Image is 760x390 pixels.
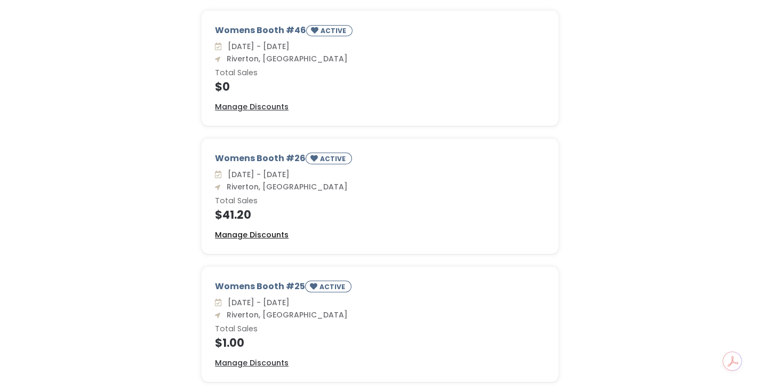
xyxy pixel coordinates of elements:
[215,357,289,369] a: Manage Discounts
[223,41,290,52] span: [DATE] - [DATE]
[320,154,348,163] small: ACTIVE
[223,297,290,308] span: [DATE] - [DATE]
[215,81,545,93] h4: $0
[222,309,348,320] span: Riverton, [GEOGRAPHIC_DATA]
[321,26,348,35] small: ACTIVE
[215,337,545,349] h4: $1.00
[215,229,289,241] a: Manage Discounts
[215,229,289,240] u: Manage Discounts
[215,197,545,205] h6: Total Sales
[215,101,289,113] a: Manage Discounts
[319,282,347,291] small: ACTIVE
[215,280,545,297] div: Womens Booth #25
[215,24,545,41] div: Womens Booth #46
[222,53,348,64] span: Riverton, [GEOGRAPHIC_DATA]
[215,101,289,112] u: Manage Discounts
[222,181,348,192] span: Riverton, [GEOGRAPHIC_DATA]
[215,69,545,77] h6: Total Sales
[215,152,545,169] div: Womens Booth #26
[223,169,290,180] span: [DATE] - [DATE]
[215,325,545,333] h6: Total Sales
[215,357,289,368] u: Manage Discounts
[215,209,545,221] h4: $41.20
